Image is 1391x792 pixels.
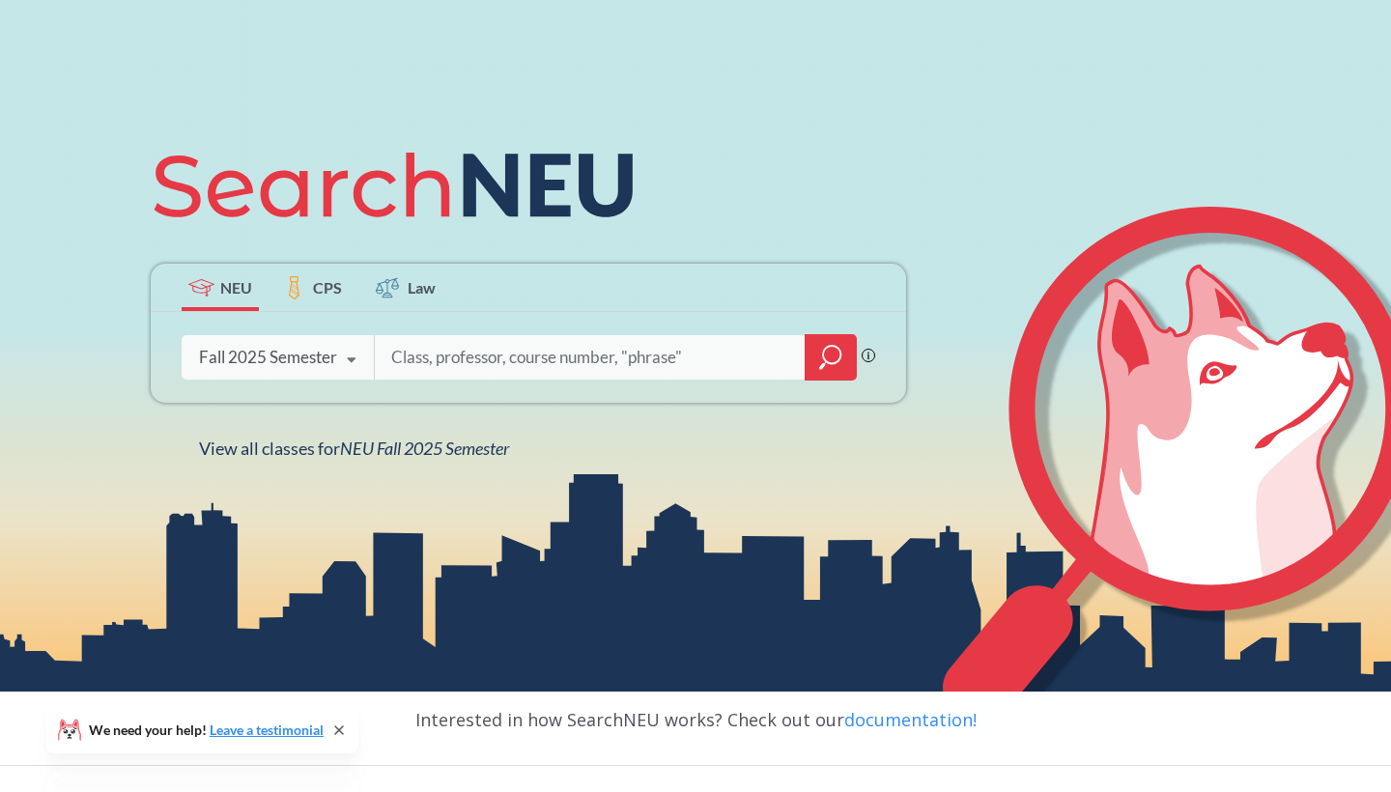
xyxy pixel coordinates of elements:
span: View all classes for [199,438,509,459]
div: Fall 2025 Semester [199,347,337,368]
span: Law [408,276,436,298]
span: CPS [313,276,342,298]
span: NEU Fall 2025 Semester [340,438,509,459]
a: documentation! [844,708,977,731]
span: NEU [220,276,252,298]
div: magnifying glass [805,334,857,381]
input: Class, professor, course number, "phrase" [389,337,791,378]
svg: magnifying glass [819,344,842,371]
